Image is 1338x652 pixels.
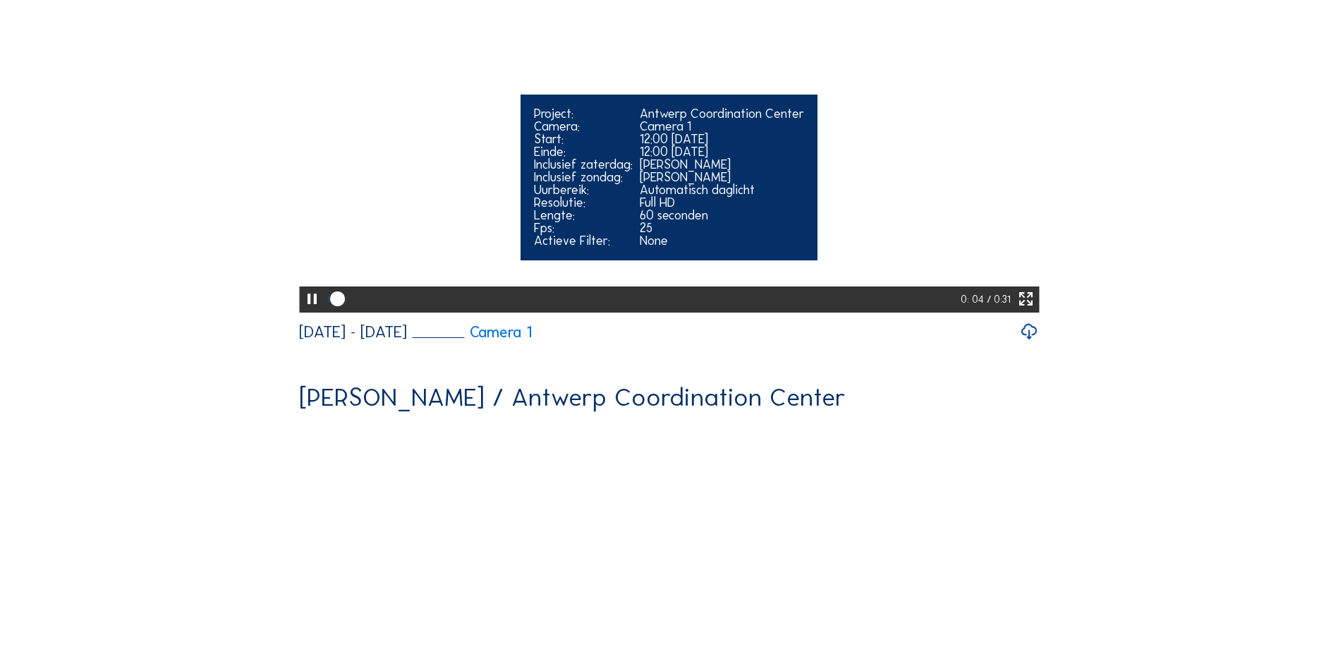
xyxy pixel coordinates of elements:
div: / 0:31 [987,286,1011,313]
div: Start: [534,133,633,145]
div: 25 [640,222,804,234]
div: Lengte: [534,209,633,222]
div: Camera: [534,120,633,133]
div: [PERSON_NAME] [640,171,804,183]
div: 12:00 [DATE] [640,145,804,158]
div: Camera 1 [640,120,804,133]
div: Inclusief zondag: [534,171,633,183]
div: [DATE] - [DATE] [299,324,407,340]
div: 60 seconden [640,209,804,222]
div: Einde: [534,145,633,158]
div: Automatisch daglicht [640,183,804,196]
div: Resolutie: [534,196,633,209]
div: Uurbereik: [534,183,633,196]
a: Camera 1 [413,325,533,340]
div: Antwerp Coordination Center [640,107,804,120]
div: Inclusief zaterdag: [534,158,633,171]
div: 12:00 [DATE] [640,133,804,145]
div: [PERSON_NAME] / Antwerp Coordination Center [299,385,846,410]
div: Fps: [534,222,633,234]
div: None [640,234,804,247]
div: Actieve Filter: [534,234,633,247]
div: Full HD [640,196,804,209]
div: 0: 04 [961,286,987,313]
div: [PERSON_NAME] [640,158,804,171]
div: Project: [534,107,633,120]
